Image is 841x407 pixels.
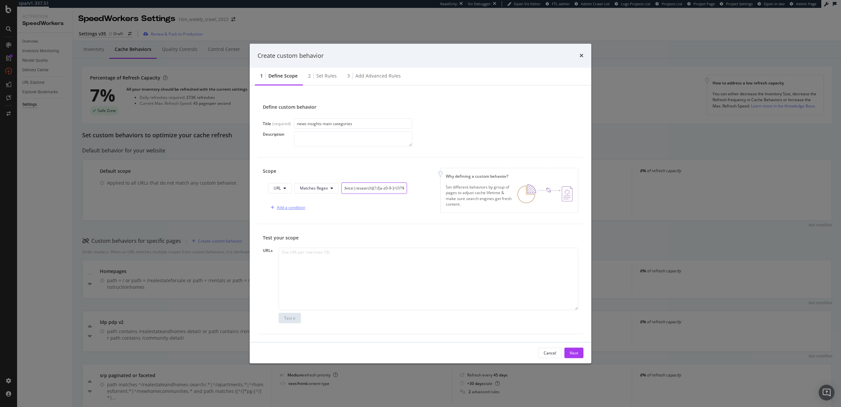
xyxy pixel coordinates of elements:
div: Title [263,121,271,126]
div: Open Intercom Messenger [819,385,834,400]
div: Test your scope [263,235,578,241]
button: Matches Regex [294,183,339,193]
div: (required) [272,121,291,126]
div: Create custom behavior [258,52,324,60]
div: Why defining a custom behavior? [446,173,573,179]
div: Cancel [544,350,556,356]
button: Add a condition [268,202,305,213]
div: 3 [347,73,350,79]
button: Cancel [538,348,562,358]
div: modal [250,44,591,364]
div: times [580,52,583,60]
div: 1 [260,73,263,79]
button: Test it [279,313,301,323]
button: URL [268,183,292,193]
div: Next [570,350,578,356]
div: Description [263,131,294,137]
span: Matches Regex [300,185,328,191]
div: Test it [284,315,295,321]
div: URLs [263,248,279,253]
div: Set rules [316,73,337,79]
div: Define scope [268,73,298,79]
div: Define custom behavior [263,104,578,110]
div: Scope [263,168,407,174]
button: Next [564,348,583,358]
div: Add a condition [277,205,305,210]
div: 2 [308,73,311,79]
span: URL [274,185,281,191]
img: DEDJSpvk.png [517,184,573,203]
div: Add advanced rules [355,73,401,79]
div: Set different behaviors by group of pages to adjust cache lifetime & make sure search engines get... [446,184,512,207]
